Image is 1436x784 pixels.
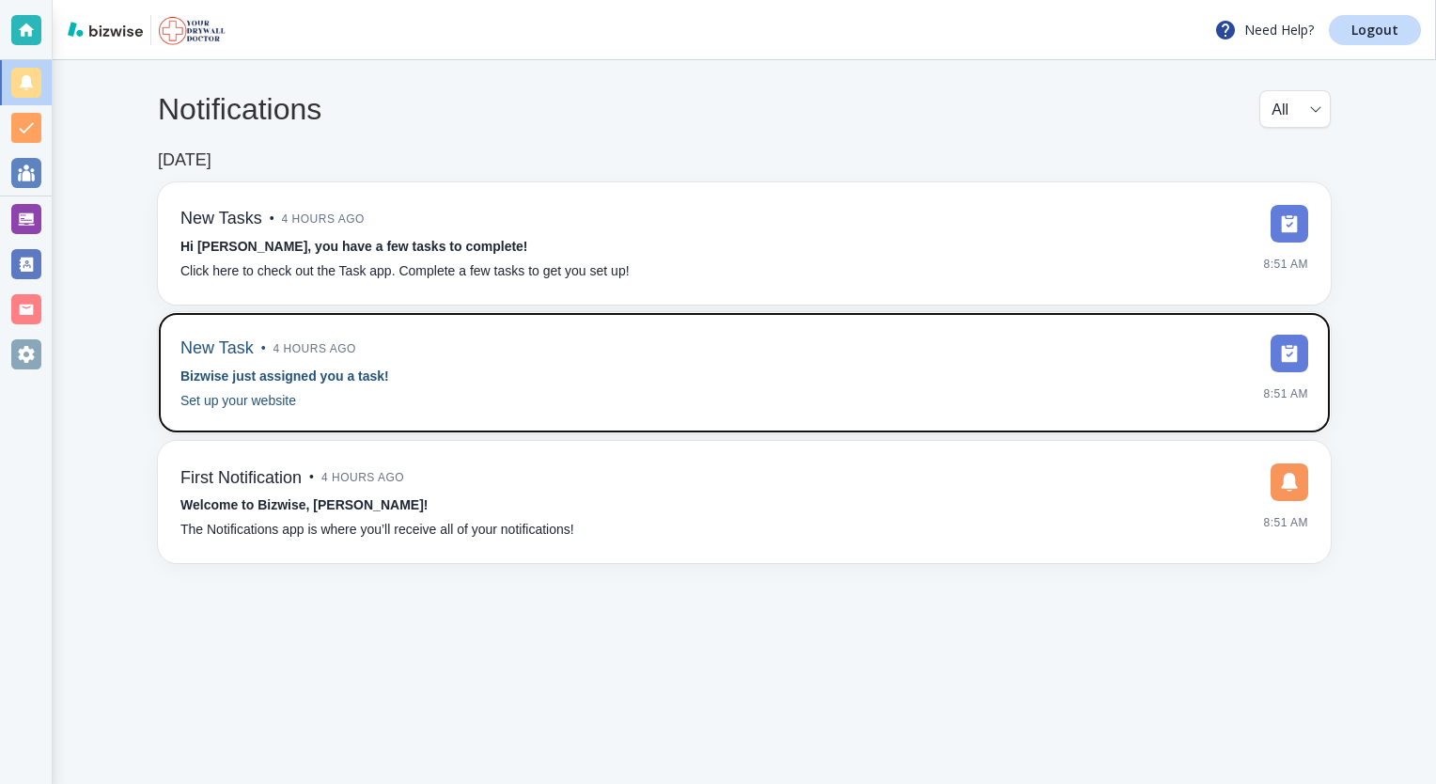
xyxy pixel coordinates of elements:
[180,209,262,229] h6: New Tasks
[180,338,254,359] h6: New Task
[180,468,302,489] h6: First Notification
[1263,380,1308,408] span: 8:51 AM
[1263,250,1308,278] span: 8:51 AM
[1271,463,1308,501] img: DashboardSidebarNotification.svg
[180,368,389,384] strong: Bizwise just assigned you a task!
[1271,335,1308,372] img: DashboardSidebarTasks.svg
[68,22,143,37] img: bizwise
[158,150,211,171] h6: [DATE]
[282,205,365,233] span: 4 hours ago
[159,15,226,45] img: Your Drywall Doctor
[1263,509,1308,537] span: 8:51 AM
[158,441,1331,563] a: First Notification•4 hours agoWelcome to Bizwise, [PERSON_NAME]!The Notifications app is where yo...
[180,239,528,254] strong: Hi [PERSON_NAME], you have a few tasks to complete!
[321,463,404,492] span: 4 hours ago
[1272,91,1319,127] div: All
[1214,19,1314,41] p: Need Help?
[180,520,574,541] p: The Notifications app is where you’ll receive all of your notifications!
[270,209,274,229] p: •
[309,467,314,488] p: •
[158,182,1331,305] a: New Tasks•4 hours agoHi [PERSON_NAME], you have a few tasks to complete!Click here to check out t...
[1329,15,1421,45] a: Logout
[158,91,321,127] h4: Notifications
[261,338,266,359] p: •
[180,261,630,282] p: Click here to check out the Task app. Complete a few tasks to get you set up!
[158,312,1331,434] a: New Task•4 hours agoBizwise just assigned you a task!Set up your website8:51 AM
[180,497,428,512] strong: Welcome to Bizwise, [PERSON_NAME]!
[1271,205,1308,243] img: DashboardSidebarTasks.svg
[1351,24,1398,37] p: Logout
[180,391,296,412] p: Set up your website
[273,335,356,363] span: 4 hours ago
